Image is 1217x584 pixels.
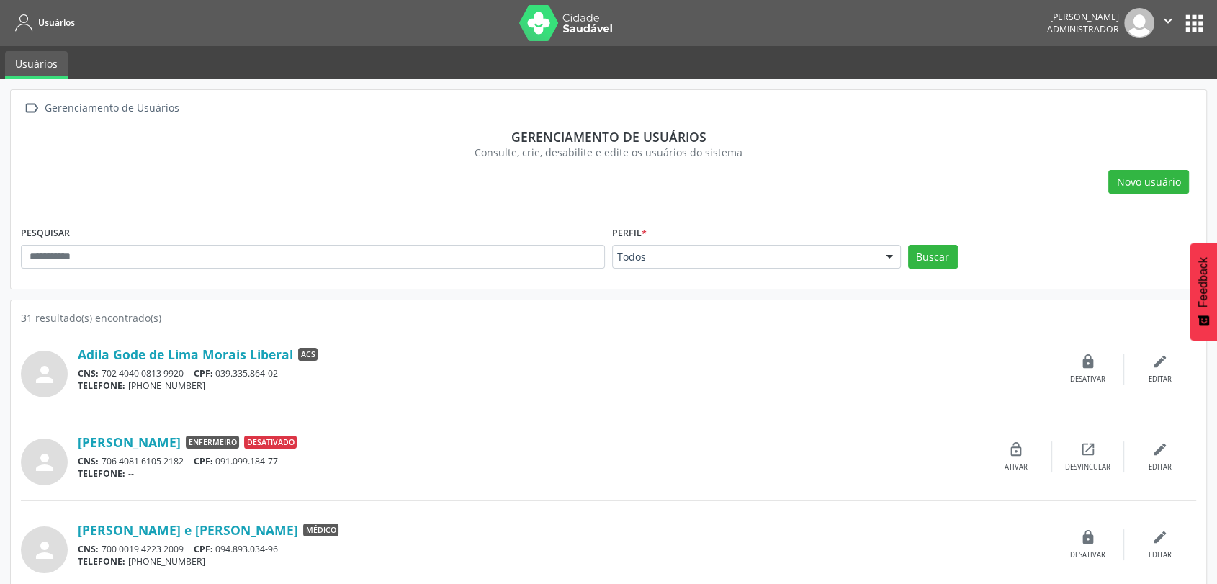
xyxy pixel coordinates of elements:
[32,361,58,387] i: person
[1149,462,1172,472] div: Editar
[1047,11,1119,23] div: [PERSON_NAME]
[21,310,1196,325] div: 31 resultado(s) encontrado(s)
[1065,462,1110,472] div: Desvincular
[1008,441,1024,457] i: lock_open
[303,524,338,536] span: Médico
[1152,441,1168,457] i: edit
[1005,462,1028,472] div: Ativar
[1160,13,1176,29] i: 
[1108,170,1189,194] button: Novo usuário
[78,434,181,450] a: [PERSON_NAME]
[78,555,125,567] span: TELEFONE:
[10,11,75,35] a: Usuários
[78,467,125,480] span: TELEFONE:
[78,543,99,555] span: CNS:
[38,17,75,29] span: Usuários
[32,449,58,475] i: person
[612,223,647,245] label: Perfil
[31,145,1186,160] div: Consulte, crie, desabilite e edite os usuários do sistema
[194,543,213,555] span: CPF:
[21,223,70,245] label: PESQUISAR
[1080,441,1096,457] i: open_in_new
[1149,550,1172,560] div: Editar
[1152,354,1168,369] i: edit
[1124,8,1154,38] img: img
[78,455,99,467] span: CNS:
[244,436,297,449] span: Desativado
[1070,374,1105,385] div: Desativar
[617,250,871,264] span: Todos
[1080,354,1096,369] i: lock
[78,367,99,379] span: CNS:
[78,555,1052,567] div: [PHONE_NUMBER]
[1182,11,1207,36] button: apps
[78,455,980,467] div: 706 4081 6105 2182 091.099.184-77
[1152,529,1168,545] i: edit
[1149,374,1172,385] div: Editar
[5,51,68,79] a: Usuários
[1190,243,1217,341] button: Feedback - Mostrar pesquisa
[908,245,958,269] button: Buscar
[31,129,1186,145] div: Gerenciamento de usuários
[78,467,980,480] div: --
[21,98,42,119] i: 
[186,436,239,449] span: Enfermeiro
[194,455,213,467] span: CPF:
[78,543,1052,555] div: 700 0019 4223 2009 094.893.034-96
[42,98,181,119] div: Gerenciamento de Usuários
[1197,257,1210,307] span: Feedback
[1070,550,1105,560] div: Desativar
[78,379,1052,392] div: [PHONE_NUMBER]
[78,522,298,538] a: [PERSON_NAME] e [PERSON_NAME]
[78,379,125,392] span: TELEFONE:
[1117,174,1181,189] span: Novo usuário
[1080,529,1096,545] i: lock
[21,98,181,119] a:  Gerenciamento de Usuários
[78,367,1052,379] div: 702 4040 0813 9920 039.335.864-02
[298,348,318,361] span: ACS
[194,367,213,379] span: CPF:
[78,346,293,362] a: Adila Gode de Lima Morais Liberal
[1154,8,1182,38] button: 
[1047,23,1119,35] span: Administrador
